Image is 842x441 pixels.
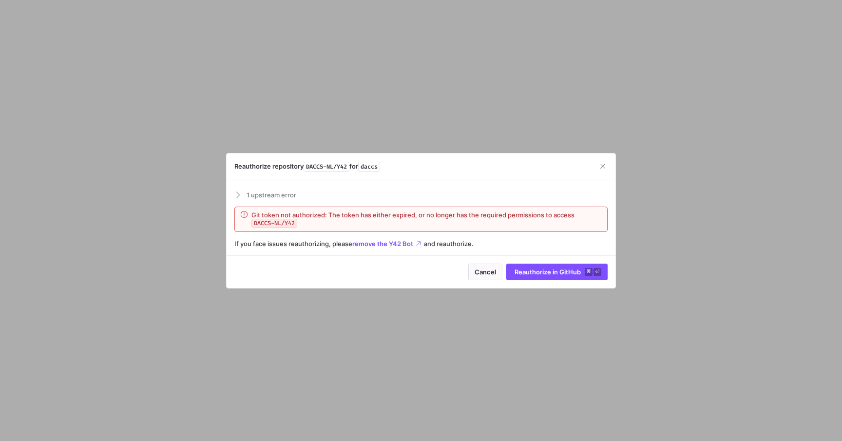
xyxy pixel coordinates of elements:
[506,264,608,280] button: Reauthorize in GitHub⌘⏎
[593,268,601,276] kbd: ⏎
[251,219,297,228] span: DACCS-NL/Y42
[234,162,380,170] h3: Reauthorize repository for
[515,268,581,276] span: Reauthorize in GitHub
[234,240,608,248] div: If you face issues reauthorizing, please and reauthorize.
[251,211,601,228] span: Git token not authorized: The token has either expired, or no longer has the required permissions...
[304,162,349,172] span: DACCS-NL/Y42
[247,191,608,199] span: 1 upstream error
[585,268,593,276] kbd: ⌘
[352,240,415,248] span: remove the Y42 Bot
[352,240,422,248] a: remove the Y42 Bot
[234,187,608,203] mat-expansion-panel-header: 1 upstream error
[475,268,496,276] span: Cancel
[358,162,380,172] span: daccs
[468,264,502,280] button: Cancel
